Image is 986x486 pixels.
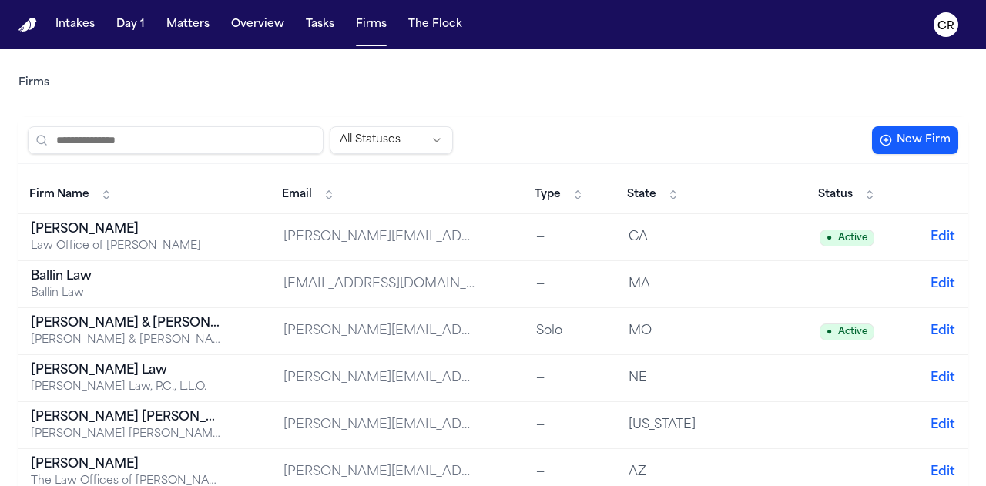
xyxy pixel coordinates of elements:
[536,275,605,293] div: —
[827,326,832,338] span: ●
[536,228,605,246] div: —
[283,228,476,246] div: [PERSON_NAME][EMAIL_ADDRESS][DOMAIN_NAME]
[283,369,476,387] div: [PERSON_NAME][EMAIL_ADDRESS][PERSON_NAME][DOMAIN_NAME]
[31,361,223,380] div: [PERSON_NAME] Law
[274,183,343,207] button: Email
[827,232,832,244] span: ●
[283,463,476,481] div: [PERSON_NAME][EMAIL_ADDRESS][DOMAIN_NAME]
[282,187,312,203] span: Email
[931,322,955,340] button: Edit
[31,408,223,427] div: [PERSON_NAME] [PERSON_NAME]
[629,275,795,293] div: MA
[527,183,592,207] button: Type
[931,228,955,246] button: Edit
[31,220,223,239] div: [PERSON_NAME]
[160,11,216,39] button: Matters
[31,455,223,474] div: [PERSON_NAME]
[18,18,37,32] img: Finch Logo
[18,75,49,91] nav: Breadcrumb
[31,239,223,254] div: Law Office of [PERSON_NAME]
[402,11,468,39] button: The Flock
[49,11,101,39] button: Intakes
[110,11,151,39] button: Day 1
[536,369,605,387] div: —
[629,416,795,434] div: [US_STATE]
[31,380,223,395] div: [PERSON_NAME] Law, P.C., L.L.O.
[350,11,393,39] button: Firms
[31,314,223,333] div: [PERSON_NAME] & [PERSON_NAME]
[536,322,605,340] div: Solo
[629,322,795,340] div: MO
[225,11,290,39] button: Overview
[931,463,955,481] button: Edit
[629,463,795,481] div: AZ
[283,416,476,434] div: [PERSON_NAME][EMAIL_ADDRESS][PERSON_NAME][DOMAIN_NAME]
[31,427,223,442] div: [PERSON_NAME] [PERSON_NAME] Trial Attorneys
[629,228,795,246] div: CA
[931,369,955,387] button: Edit
[820,230,874,246] span: Active
[931,275,955,293] button: Edit
[820,323,874,340] span: Active
[283,275,476,293] div: [EMAIL_ADDRESS][DOMAIN_NAME]
[22,183,120,207] button: Firm Name
[629,369,795,387] div: NE
[810,183,884,207] button: Status
[283,322,476,340] div: [PERSON_NAME][EMAIL_ADDRESS][DOMAIN_NAME]
[627,187,656,203] span: State
[18,75,49,91] a: Firms
[872,126,958,154] button: New Firm
[31,286,223,301] div: Ballin Law
[536,463,605,481] div: —
[18,18,37,32] a: Home
[31,333,223,348] div: [PERSON_NAME] & [PERSON_NAME] [US_STATE] Car Accident Lawyers
[619,183,687,207] button: State
[931,416,955,434] button: Edit
[536,416,605,434] div: —
[29,187,89,203] span: Firm Name
[818,187,853,203] span: Status
[535,187,561,203] span: Type
[31,267,223,286] div: Ballin Law
[300,11,340,39] button: Tasks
